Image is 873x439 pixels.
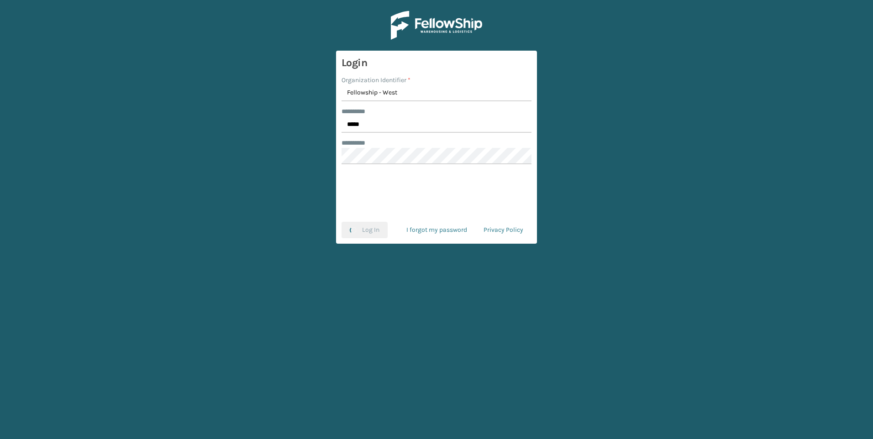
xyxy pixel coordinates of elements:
iframe: reCAPTCHA [367,175,506,211]
button: Log In [342,222,388,238]
img: Logo [391,11,482,40]
h3: Login [342,56,531,70]
a: I forgot my password [398,222,475,238]
label: Organization Identifier [342,75,410,85]
a: Privacy Policy [475,222,531,238]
